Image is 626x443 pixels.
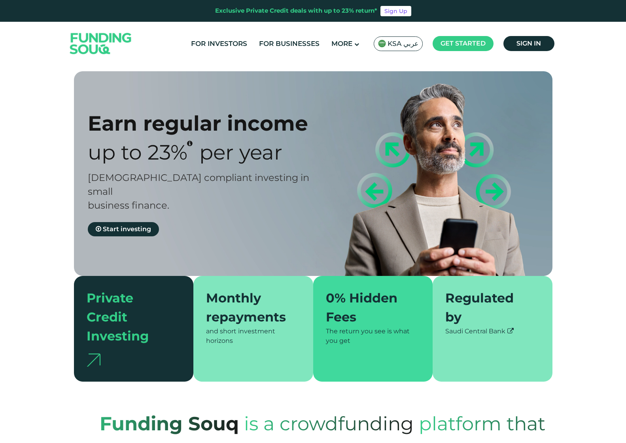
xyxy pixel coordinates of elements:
div: The return you see is what you get [326,327,420,346]
div: Exclusive Private Credit deals with up to 23% return* [215,6,377,15]
div: and short investment horizons [206,327,301,346]
div: 0% Hidden Fees [326,289,411,327]
span: Get started [441,40,486,47]
a: Start investing [88,222,159,236]
span: is a crowdfunding [244,404,414,443]
a: For Investors [189,37,249,50]
img: SA Flag [378,40,386,48]
div: Earn regular income [88,111,327,136]
span: Up to 23% [88,140,187,165]
span: Sign in [516,40,541,47]
a: Sign Up [380,6,411,16]
img: Logo [62,24,140,64]
a: Sign in [503,36,554,51]
span: Per Year [199,140,282,165]
span: Start investing [103,225,151,233]
span: KSA عربي [388,39,418,48]
div: Saudi Central Bank [445,327,540,336]
strong: Funding Souq [100,412,239,435]
a: For Businesses [257,37,322,50]
span: More [331,40,352,48]
img: arrow [87,354,100,367]
div: Monthly repayments [206,289,291,327]
i: 23% IRR (expected) ~ 15% Net yield (expected) [187,140,193,146]
span: [DEMOGRAPHIC_DATA] compliant investing in small business finance. [88,172,309,211]
div: Private Credit Investing [87,289,172,346]
div: Regulated by [445,289,530,327]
